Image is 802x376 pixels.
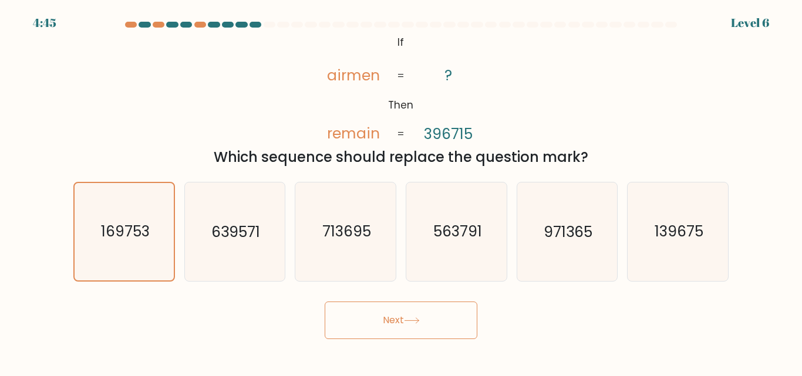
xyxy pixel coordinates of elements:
tspan: remain [327,124,380,144]
div: Level 6 [731,14,769,32]
text: 563791 [433,222,481,242]
tspan: Then [389,99,414,113]
text: 139675 [655,222,703,242]
tspan: If [398,35,405,49]
text: 639571 [211,222,260,242]
tspan: airmen [327,65,380,86]
svg: @import url('[URL][DOMAIN_NAME]); [309,32,493,145]
text: 971365 [544,222,592,242]
text: 169753 [100,222,149,242]
tspan: ? [445,65,453,86]
div: 4:45 [33,14,56,32]
div: Which sequence should replace the question mark? [80,147,722,168]
tspan: = [397,69,405,83]
button: Next [325,302,477,339]
text: 713695 [322,222,371,242]
tspan: = [397,127,405,141]
tspan: 396715 [424,124,473,144]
